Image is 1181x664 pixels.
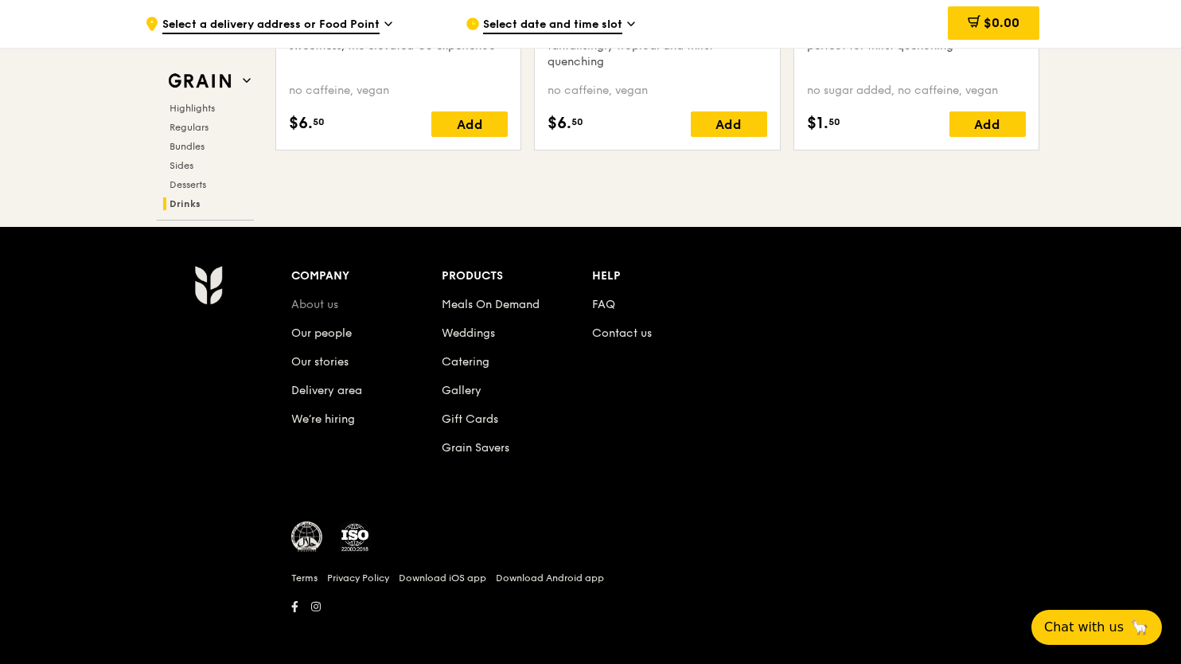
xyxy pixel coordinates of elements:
[483,17,622,34] span: Select date and time slot
[163,67,236,96] img: Grain web logo
[162,17,380,34] span: Select a delivery address or Food Point
[327,572,389,584] a: Privacy Policy
[339,521,371,553] img: ISO Certified
[291,326,352,340] a: Our people
[291,355,349,369] a: Our stories
[431,111,508,137] div: Add
[807,83,1026,99] div: no sugar added, no caffeine, vegan
[132,618,1049,631] h6: Revision
[442,412,498,426] a: Gift Cards
[442,265,592,287] div: Products
[291,265,442,287] div: Company
[170,160,193,171] span: Sides
[170,141,205,152] span: Bundles
[1130,618,1149,637] span: 🦙
[548,111,571,135] span: $6.
[170,179,206,190] span: Desserts
[291,384,362,397] a: Delivery area
[496,572,604,584] a: Download Android app
[291,521,323,553] img: MUIS Halal Certified
[442,441,509,455] a: Grain Savers
[691,111,767,137] div: Add
[442,298,540,311] a: Meals On Demand
[291,572,318,584] a: Terms
[399,572,486,584] a: Download iOS app
[1031,610,1162,645] button: Chat with us🦙
[828,115,840,128] span: 50
[571,115,583,128] span: 50
[289,83,508,99] div: no caffeine, vegan
[1044,618,1124,637] span: Chat with us
[592,265,743,287] div: Help
[170,122,209,133] span: Regulars
[807,111,828,135] span: $1.
[289,111,313,135] span: $6.
[194,265,222,305] img: Grain
[291,298,338,311] a: About us
[592,326,652,340] a: Contact us
[984,15,1019,30] span: $0.00
[592,298,615,311] a: FAQ
[170,198,201,209] span: Drinks
[442,355,489,369] a: Catering
[949,111,1026,137] div: Add
[170,103,215,114] span: Highlights
[313,115,325,128] span: 50
[548,83,766,99] div: no caffeine, vegan
[291,412,355,426] a: We’re hiring
[442,384,481,397] a: Gallery
[442,326,495,340] a: Weddings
